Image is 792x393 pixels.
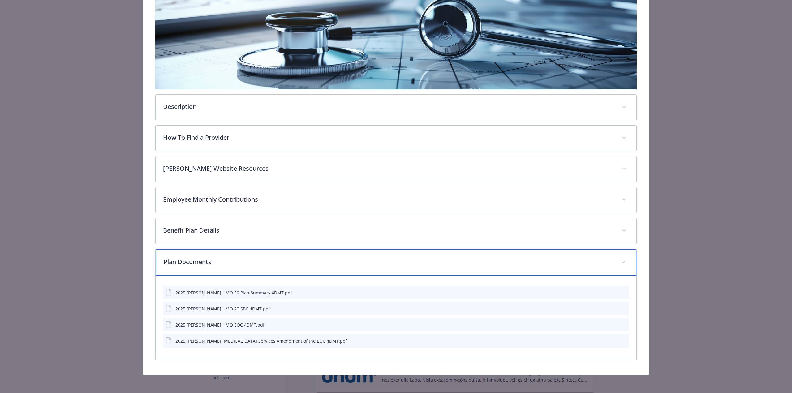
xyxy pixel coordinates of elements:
button: preview file [621,322,626,328]
div: 2025 [PERSON_NAME] HMO 20 SBC 4DMT.pdf [175,305,270,312]
p: How To Find a Provider [163,133,614,142]
p: Employee Monthly Contributions [163,195,614,204]
div: 2025 [PERSON_NAME] [MEDICAL_DATA] Services Amendment of the EOC 4DMT.pdf [175,338,347,344]
div: Plan Documents [156,276,636,360]
button: download file [611,305,616,312]
button: download file [611,289,616,296]
p: Benefit Plan Details [163,226,614,235]
div: Employee Monthly Contributions [156,187,636,213]
button: preview file [621,305,626,312]
p: [PERSON_NAME] Website Resources [163,164,614,173]
p: Plan Documents [164,257,613,267]
div: Benefit Plan Details [156,218,636,244]
div: 2025 [PERSON_NAME] HMO 20 Plan Summary 4DMT.pdf [175,289,292,296]
div: [PERSON_NAME] Website Resources [156,156,636,182]
button: download file [611,338,616,344]
button: preview file [621,338,626,344]
div: Description [156,95,636,120]
div: Plan Documents [156,249,636,276]
div: How To Find a Provider [156,126,636,151]
p: Description [163,102,614,111]
div: 2025 [PERSON_NAME] HMO EOC 4DMT.pdf [175,322,265,328]
button: download file [611,322,616,328]
button: preview file [621,289,626,296]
